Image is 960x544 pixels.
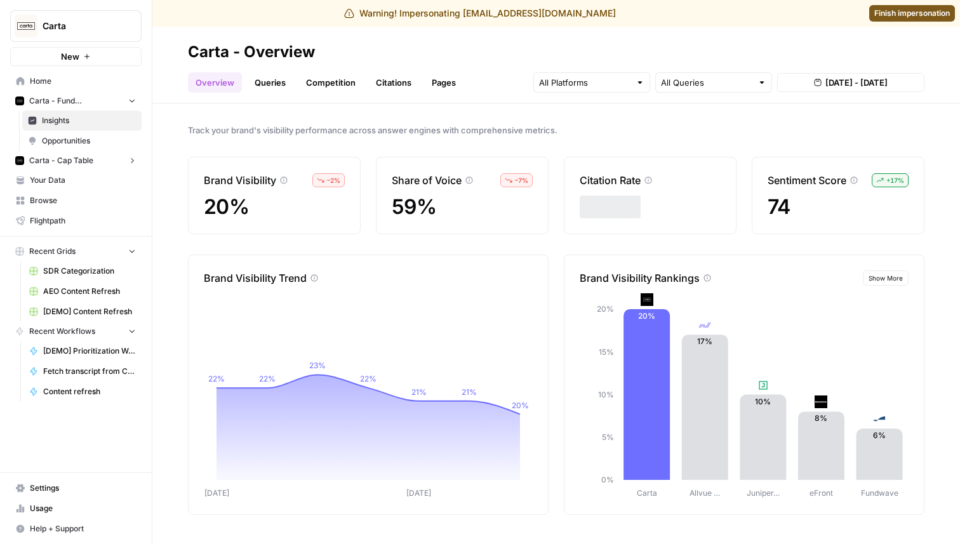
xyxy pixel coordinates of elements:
span: Carta - Fund Administration [29,95,123,107]
button: Workspace: Carta [10,10,142,42]
tspan: 22% [360,374,377,383]
text: 10% [755,397,771,406]
p: Brand Visibility Rankings [580,270,700,286]
div: Warning! Impersonating [EMAIL_ADDRESS][DOMAIN_NAME] [344,7,616,20]
tspan: 15% [599,347,614,357]
a: SDR Categorization [23,261,142,281]
p: Citation Rate [580,173,641,188]
img: c35yeiwf0qjehltklbh57st2xhbo [641,293,653,306]
a: Competition [298,72,363,93]
input: All Queries [661,76,752,89]
tspan: 22% [208,374,225,383]
img: hjyrzvn7ljvgzsidjt9j4f2wt0pn [757,379,770,392]
a: Settings [10,478,142,498]
tspan: Allvue … [690,488,720,498]
a: Your Data [10,170,142,190]
button: Carta - Fund Administration [10,91,142,110]
span: New [61,50,79,63]
input: All Platforms [539,76,630,89]
tspan: eFront [810,488,833,498]
span: Carta - Cap Table [29,155,93,166]
tspan: Juniper… [747,488,780,498]
a: [DEMO] Content Refresh [23,302,142,322]
button: [DATE] - [DATE] [777,73,924,92]
span: Insights [42,115,136,126]
button: Recent Grids [10,242,142,261]
tspan: 20% [512,401,529,410]
tspan: Fundwave [861,488,898,498]
img: ea7e63j1a0yrnhi42n3vbynv48i5 [815,395,827,408]
tspan: 21% [462,387,477,397]
tspan: Carta [637,488,657,498]
span: Home [30,76,136,87]
text: 20% [638,311,655,321]
a: Insights [22,110,142,131]
span: 20% [204,194,249,219]
a: Home [10,71,142,91]
button: Carta - Cap Table [10,151,142,170]
a: AEO Content Refresh [23,281,142,302]
a: Browse [10,190,142,211]
span: [DEMO] Prioritization Workflow for creation [43,345,136,357]
span: Flightpath [30,215,136,227]
a: Citations [368,72,419,93]
tspan: 0% [601,475,614,484]
button: Recent Workflows [10,322,142,341]
span: Opportunities [42,135,136,147]
span: Recent Workflows [29,326,95,337]
tspan: 22% [259,374,276,383]
button: New [10,47,142,66]
span: Browse [30,195,136,206]
div: Carta - Overview [188,42,315,62]
a: Flightpath [10,211,142,231]
a: [DEMO] Prioritization Workflow for creation [23,341,142,361]
tspan: 10% [598,390,614,399]
span: Track your brand's visibility performance across answer engines with comprehensive metrics. [188,124,924,136]
span: 74 [768,194,790,219]
a: Opportunities [22,131,142,151]
tspan: [DATE] [204,488,229,498]
img: hp1kf5jisvx37uck2ogdi2muwinx [698,319,711,331]
span: – 7 % [515,175,528,185]
a: Pages [424,72,463,93]
a: Content refresh [23,381,142,402]
span: Show More [869,273,903,283]
p: Brand Visibility Trend [204,270,307,286]
span: Usage [30,503,136,514]
p: Brand Visibility [204,173,276,188]
span: [DATE] - [DATE] [825,76,888,89]
span: Settings [30,482,136,494]
tspan: 21% [411,387,427,397]
a: Queries [247,72,293,93]
button: Show More [863,270,909,286]
text: 17% [697,336,712,346]
a: Usage [10,498,142,519]
p: Sentiment Score [768,173,846,188]
span: AEO Content Refresh [43,286,136,297]
img: Carta Logo [15,15,37,37]
tspan: [DATE] [406,488,431,498]
span: Carta [43,20,119,32]
text: 8% [815,413,827,423]
span: Finish impersonation [874,8,950,19]
a: Fetch transcript from Chorus [23,361,142,381]
img: c35yeiwf0qjehltklbh57st2xhbo [15,96,24,105]
span: [DEMO] Content Refresh [43,306,136,317]
span: Your Data [30,175,136,186]
p: Share of Voice [392,173,462,188]
tspan: 23% [309,361,326,370]
a: Finish impersonation [869,5,955,22]
button: Help + Support [10,519,142,539]
span: Help + Support [30,523,136,534]
a: Overview [188,72,242,93]
tspan: 20% [597,304,614,314]
span: Fetch transcript from Chorus [43,366,136,377]
img: c35yeiwf0qjehltklbh57st2xhbo [15,156,24,165]
span: 59% [392,194,436,219]
img: 5f7alaq030tspjs61mnom192wda3 [873,413,886,425]
tspan: 5% [602,432,614,442]
text: 6% [873,430,886,440]
span: Content refresh [43,386,136,397]
span: + 17 % [886,175,904,185]
span: Recent Grids [29,246,76,257]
